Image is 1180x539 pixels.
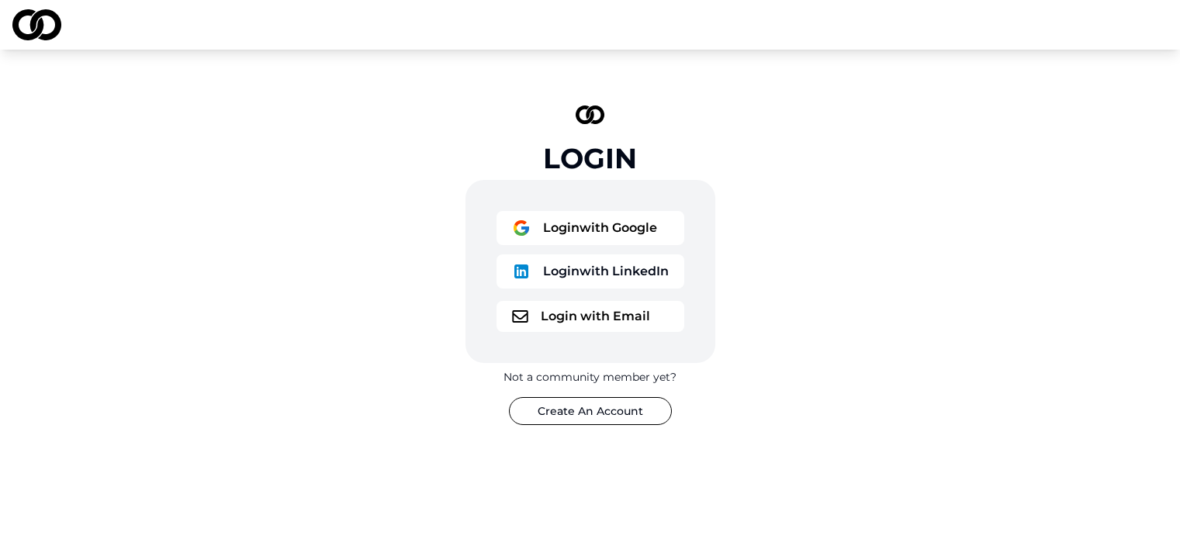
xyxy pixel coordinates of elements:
[543,143,637,174] div: Login
[509,397,672,425] button: Create An Account
[497,211,684,245] button: logoLoginwith Google
[512,262,531,281] img: logo
[497,301,684,332] button: logoLogin with Email
[512,310,528,323] img: logo
[497,254,684,289] button: logoLoginwith LinkedIn
[512,219,531,237] img: logo
[576,105,605,124] img: logo
[503,369,677,385] div: Not a community member yet?
[12,9,61,40] img: logo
